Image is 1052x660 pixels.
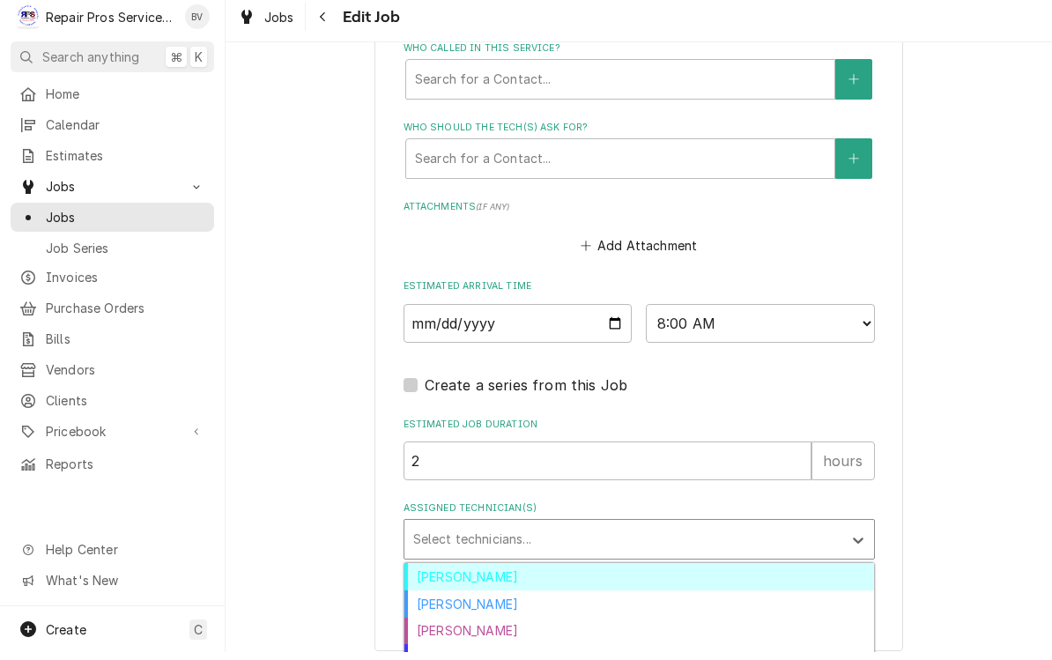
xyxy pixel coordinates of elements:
[46,463,205,481] span: Reports
[11,180,214,209] a: Go to Jobs
[848,81,859,93] svg: Create New Contact
[46,307,205,325] span: Purchase Orders
[46,548,204,567] span: Help Center
[46,430,179,449] span: Pricebook
[404,129,875,186] div: Who should the tech(s) ask for?
[46,123,205,142] span: Calendar
[11,457,214,486] a: Reports
[404,626,874,653] div: [PERSON_NAME]
[404,509,875,523] label: Assigned Technician(s)
[16,12,41,37] div: Repair Pros Services Inc's Avatar
[11,49,214,80] button: Search anything⌘K
[404,129,875,143] label: Who should the tech(s) ask for?
[646,312,875,351] select: Time Select
[835,67,872,108] button: Create New Contact
[170,56,182,74] span: ⌘
[11,425,214,454] a: Go to Pricebook
[46,154,205,173] span: Estimates
[404,426,875,488] div: Estimated Job Duration
[11,363,214,392] a: Vendors
[476,210,509,219] span: ( if any )
[404,312,633,351] input: Date
[11,149,214,178] a: Estimates
[16,12,41,37] div: R
[425,382,628,404] label: Create a series from this Job
[42,56,139,74] span: Search anything
[46,399,205,418] span: Clients
[404,208,875,222] label: Attachments
[11,241,214,271] a: Job Series
[11,574,214,603] a: Go to What's New
[337,13,400,37] span: Edit Job
[264,16,294,34] span: Jobs
[577,241,700,266] button: Add Attachment
[404,426,875,440] label: Estimated Job Duration
[404,598,874,626] div: [PERSON_NAME]
[404,49,875,107] div: Who called in this service?
[231,11,301,40] a: Jobs
[185,12,210,37] div: Brian Volker's Avatar
[11,118,214,147] a: Calendar
[46,247,205,265] span: Job Series
[46,368,205,387] span: Vendors
[11,543,214,572] a: Go to Help Center
[11,87,214,116] a: Home
[46,93,205,111] span: Home
[195,56,203,74] span: K
[404,509,875,567] div: Assigned Technician(s)
[404,208,875,266] div: Attachments
[46,276,205,294] span: Invoices
[46,579,204,597] span: What's New
[11,301,214,330] a: Purchase Orders
[811,449,875,488] div: hours
[46,216,205,234] span: Jobs
[46,16,175,34] div: Repair Pros Services Inc
[11,394,214,423] a: Clients
[185,12,210,37] div: BV
[404,287,875,350] div: Estimated Arrival Time
[194,628,203,647] span: C
[11,271,214,300] a: Invoices
[46,185,179,204] span: Jobs
[404,571,874,598] div: [PERSON_NAME]
[309,11,337,39] button: Navigate back
[11,211,214,240] a: Jobs
[46,630,86,645] span: Create
[404,287,875,301] label: Estimated Arrival Time
[46,337,205,356] span: Bills
[835,146,872,187] button: Create New Contact
[848,160,859,173] svg: Create New Contact
[404,49,875,63] label: Who called in this service?
[11,332,214,361] a: Bills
